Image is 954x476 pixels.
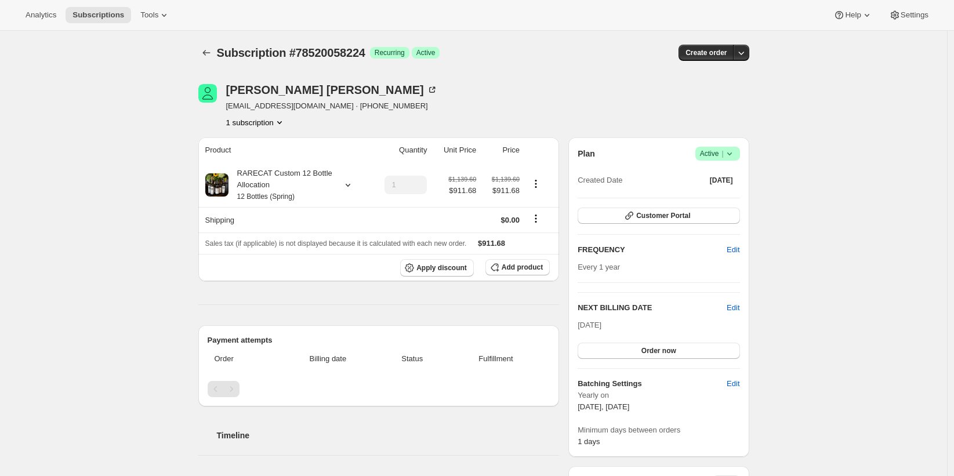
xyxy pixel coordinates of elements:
[578,208,739,224] button: Customer Portal
[205,173,228,197] img: product img
[703,172,740,188] button: [DATE]
[721,149,723,158] span: |
[483,185,520,197] span: $911.68
[685,48,727,57] span: Create order
[208,335,550,346] h2: Payment attempts
[527,212,545,225] button: Shipping actions
[710,176,733,185] span: [DATE]
[375,48,405,57] span: Recurring
[845,10,861,20] span: Help
[400,259,474,277] button: Apply discount
[198,45,215,61] button: Subscriptions
[416,263,467,272] span: Apply discount
[217,46,365,59] span: Subscription #78520058224
[578,244,727,256] h2: FREQUENCY
[700,148,735,159] span: Active
[901,10,928,20] span: Settings
[485,259,550,275] button: Add product
[416,48,436,57] span: Active
[198,84,217,103] span: Brian Barrilleaux
[449,353,543,365] span: Fulfillment
[720,241,746,259] button: Edit
[578,263,620,271] span: Every 1 year
[578,321,601,329] span: [DATE]
[578,424,739,436] span: Minimum days between orders
[679,45,734,61] button: Create order
[369,137,431,163] th: Quantity
[198,207,369,232] th: Shipping
[727,302,739,314] button: Edit
[217,430,560,441] h2: Timeline
[727,378,739,390] span: Edit
[636,211,690,220] span: Customer Portal
[205,239,467,248] span: Sales tax (if applicable) is not displayed because it is calculated with each new order.
[226,100,438,112] span: [EMAIL_ADDRESS][DOMAIN_NAME] · [PHONE_NUMBER]
[502,263,543,272] span: Add product
[480,137,523,163] th: Price
[500,216,520,224] span: $0.00
[198,137,369,163] th: Product
[133,7,177,23] button: Tools
[140,10,158,20] span: Tools
[280,353,376,365] span: Billing date
[26,10,56,20] span: Analytics
[578,343,739,359] button: Order now
[578,378,727,390] h6: Batching Settings
[208,381,550,397] nav: Pagination
[527,177,545,190] button: Product actions
[478,239,505,248] span: $911.68
[72,10,124,20] span: Subscriptions
[448,185,476,197] span: $911.68
[237,192,295,201] small: 12 Bottles (Spring)
[19,7,63,23] button: Analytics
[727,244,739,256] span: Edit
[430,137,480,163] th: Unit Price
[66,7,131,23] button: Subscriptions
[882,7,935,23] button: Settings
[226,84,438,96] div: [PERSON_NAME] [PERSON_NAME]
[578,390,739,401] span: Yearly on
[578,302,727,314] h2: NEXT BILLING DATE
[226,117,285,128] button: Product actions
[383,353,442,365] span: Status
[826,7,879,23] button: Help
[641,346,676,355] span: Order now
[720,375,746,393] button: Edit
[492,176,520,183] small: $1,139.60
[578,402,629,411] span: [DATE], [DATE]
[448,176,476,183] small: $1,139.60
[578,437,600,446] span: 1 days
[228,168,333,202] div: RARECAT Custom 12 Bottle Allocation
[208,346,277,372] th: Order
[578,148,595,159] h2: Plan
[578,175,622,186] span: Created Date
